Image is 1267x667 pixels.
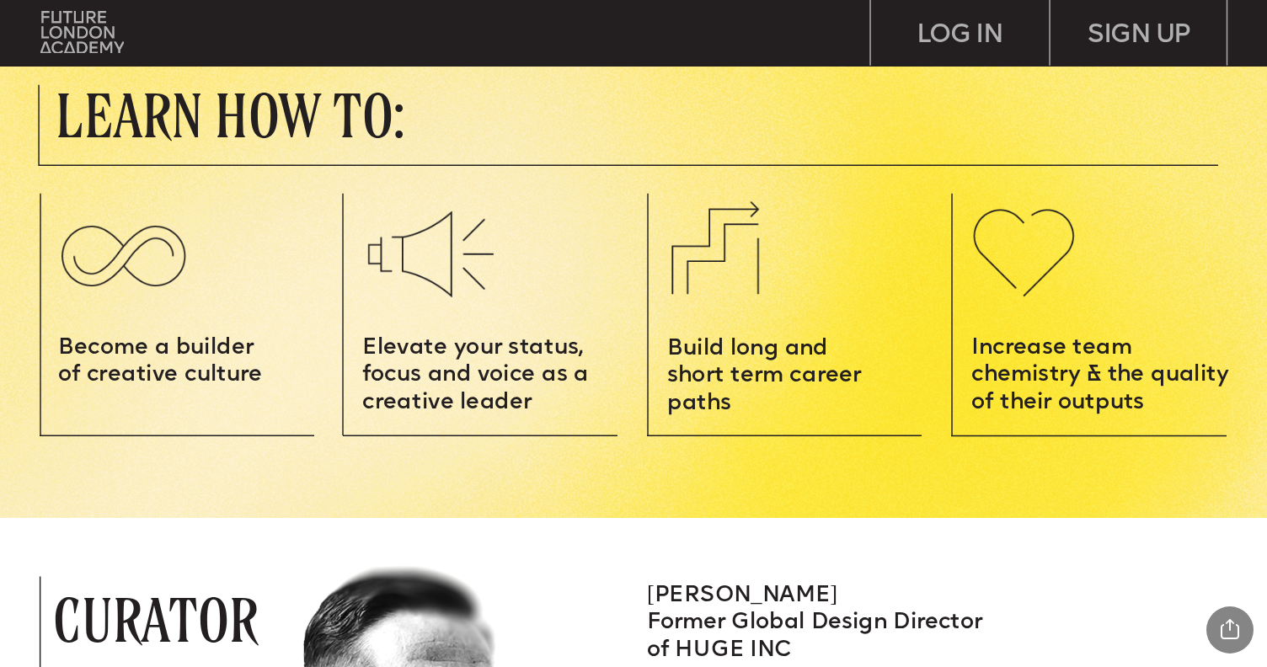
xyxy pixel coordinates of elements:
div: Share [1206,606,1254,654]
p: CURATOR [53,591,303,648]
img: upload-b55d2ad5-c170-4c4d-8f5f-abcc8db3e365.png [660,193,773,307]
span: Former Global Design Director of HUGE INC [647,612,982,660]
img: upload-bfdffa89-fac7-4f57-a443-c7c39906ba42.png [40,11,123,53]
span: [PERSON_NAME] [647,585,837,606]
img: upload-c195d102-87dd-44f7-b452-f953387b4252.png [45,197,203,310]
span: Increase team chemistry & the quality of their outputs [971,338,1235,414]
span: Build long and short term career paths [667,339,868,414]
p: LEARN HOW TO: [56,87,649,144]
span: Elevate your status, focus and voice as a creative leader [362,338,595,414]
img: upload-51ae066e-0f90-41ba-881f-c4255c84a1cd.png [359,197,501,312]
span: Become a builder of creative culture [58,338,262,386]
img: upload-f26ea118-97cc-4335-a210-bdb29c45e838.png [965,195,1083,307]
